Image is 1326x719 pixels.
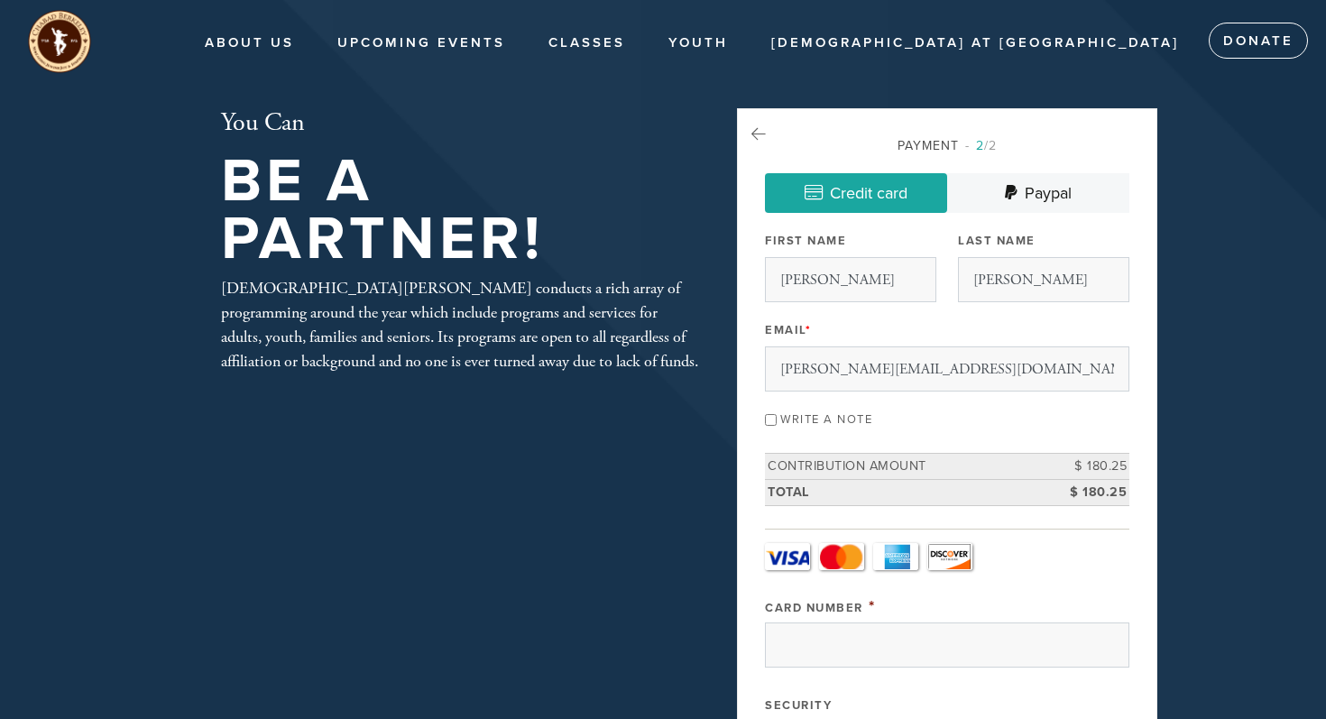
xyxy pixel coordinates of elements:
[806,323,812,337] span: This field is required.
[819,543,864,570] a: MasterCard
[765,173,947,213] a: Credit card
[927,543,972,570] a: Discover
[1048,454,1129,480] td: $ 180.25
[324,26,519,60] a: Upcoming Events
[1048,479,1129,505] td: $ 180.25
[765,454,1048,480] td: Contribution Amount
[655,26,741,60] a: Youth
[965,138,997,153] span: /2
[873,543,918,570] a: Amex
[535,26,639,60] a: Classes
[958,233,1036,249] label: Last Name
[758,26,1192,60] a: [DEMOGRAPHIC_DATA] at [GEOGRAPHIC_DATA]
[947,173,1129,213] a: Paypal
[1209,23,1308,59] a: Donate
[869,596,876,616] span: This field is required.
[27,9,92,74] img: unnamed%20%283%29_0.png
[221,276,699,373] div: [DEMOGRAPHIC_DATA][PERSON_NAME] conducts a rich array of programming around the year which includ...
[765,136,1129,155] div: Payment
[765,543,810,570] a: Visa
[765,601,863,615] label: Card Number
[765,479,1048,505] td: Total
[221,152,699,269] h1: Be A Partner!
[221,108,699,139] h2: You Can
[765,233,846,249] label: First Name
[780,412,872,427] label: Write a note
[765,322,811,338] label: Email
[976,138,984,153] span: 2
[191,26,308,60] a: About Us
